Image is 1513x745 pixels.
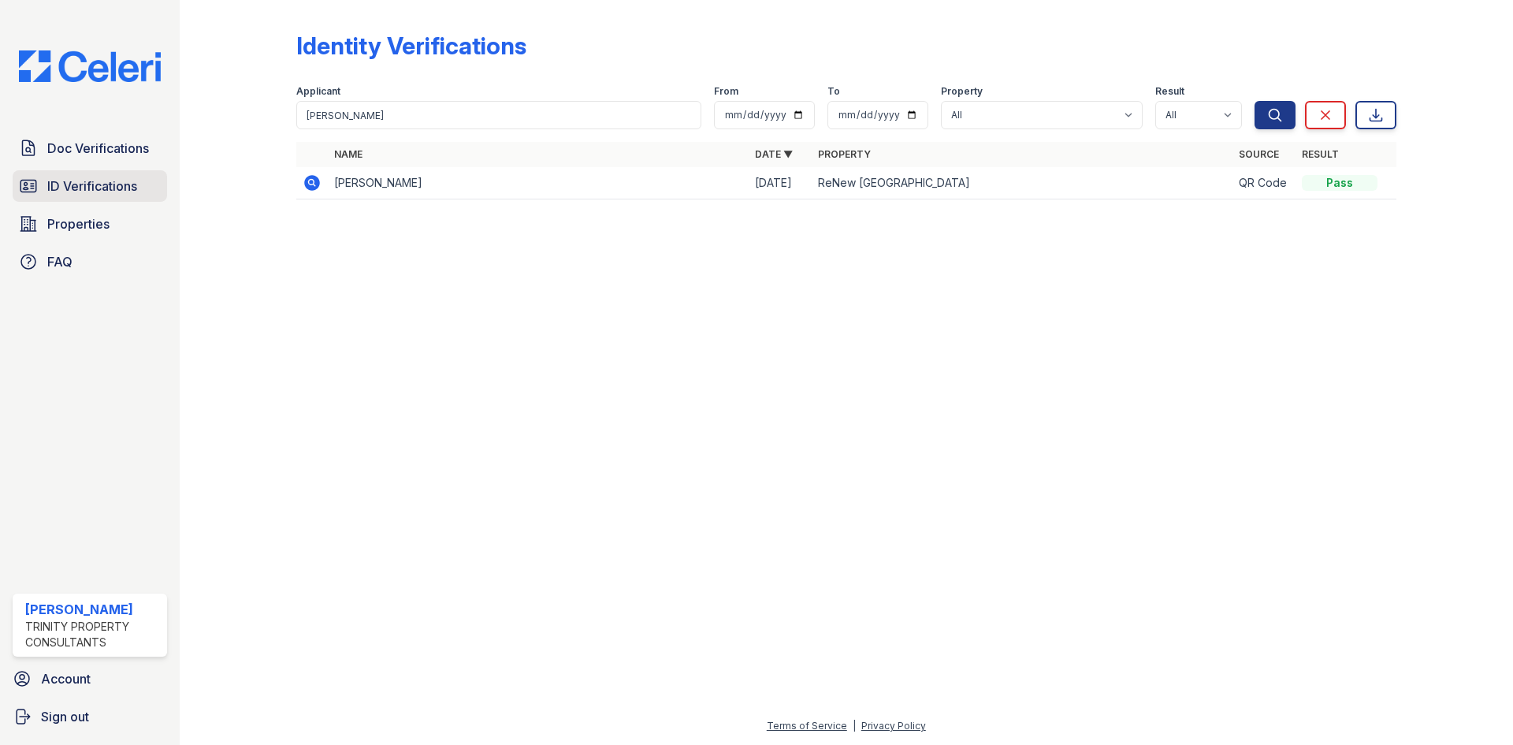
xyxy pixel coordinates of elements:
label: From [714,85,738,98]
a: Privacy Policy [861,720,926,732]
a: Name [334,148,362,160]
td: QR Code [1232,167,1296,199]
div: Pass [1302,175,1377,191]
label: Applicant [296,85,340,98]
a: Source [1239,148,1279,160]
div: | [853,720,856,732]
span: Account [41,669,91,688]
div: Identity Verifications [296,32,526,60]
td: [PERSON_NAME] [328,167,749,199]
a: Sign out [6,701,173,732]
td: ReNew [GEOGRAPHIC_DATA] [812,167,1232,199]
a: Result [1302,148,1339,160]
a: Doc Verifications [13,132,167,164]
td: [DATE] [749,167,812,199]
span: ID Verifications [47,177,137,196]
a: Date ▼ [755,148,793,160]
a: Account [6,663,173,695]
a: Terms of Service [767,720,847,732]
label: Property [941,85,983,98]
label: Result [1155,85,1184,98]
input: Search by name or phone number [296,101,701,129]
span: FAQ [47,252,72,271]
a: Properties [13,208,167,240]
img: CE_Logo_Blue-a8612792a0a2168367f1c8372b55b34899dd931a85d93a1a3d3e32e68fde9ad4.png [6,50,173,82]
label: To [827,85,840,98]
span: Properties [47,214,110,233]
a: FAQ [13,246,167,278]
a: Property [818,148,871,160]
div: Trinity Property Consultants [25,619,161,650]
a: ID Verifications [13,170,167,202]
div: [PERSON_NAME] [25,600,161,619]
span: Sign out [41,707,89,726]
span: Doc Verifications [47,139,149,158]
